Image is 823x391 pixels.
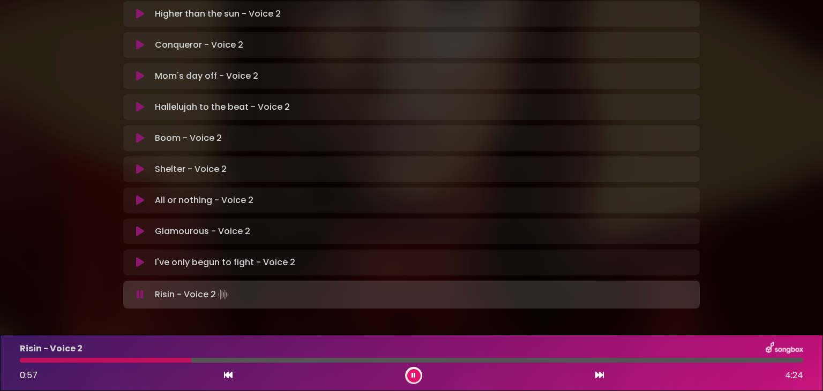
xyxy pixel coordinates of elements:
p: I've only begun to fight - Voice 2 [155,256,295,269]
p: Mom's day off - Voice 2 [155,70,258,82]
p: Glamourous - Voice 2 [155,225,250,238]
p: Shelter - Voice 2 [155,163,227,176]
p: All or nothing - Voice 2 [155,194,253,207]
p: Boom - Voice 2 [155,132,222,145]
p: Conqueror - Voice 2 [155,39,243,51]
p: Higher than the sun - Voice 2 [155,7,281,20]
img: songbox-logo-white.png [766,342,803,356]
p: Hallelujah to the beat - Voice 2 [155,101,290,114]
p: Risin - Voice 2 [155,287,231,302]
img: waveform4.gif [216,287,231,302]
p: Risin - Voice 2 [20,342,83,355]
